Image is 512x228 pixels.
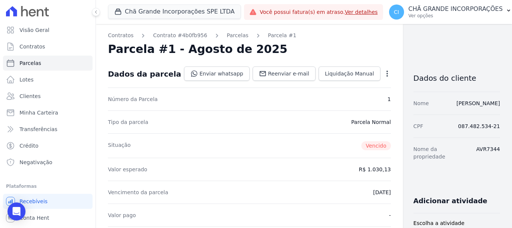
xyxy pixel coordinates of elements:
[260,8,378,16] span: Você possui fatura(s) em atraso.
[108,32,133,39] a: Contratos
[351,118,391,126] dd: Parcela Normal
[108,141,131,150] dt: Situação
[389,211,391,219] dd: -
[108,32,391,39] nav: Breadcrumb
[108,95,158,103] dt: Número da Parcela
[268,70,309,77] span: Reenviar e-mail
[108,189,168,196] dt: Vencimento da parcela
[413,196,487,205] h3: Adicionar atividade
[19,159,52,166] span: Negativação
[19,214,49,222] span: Conta Hent
[108,211,136,219] dt: Valor pago
[409,5,503,13] p: CHÃ GRANDE INCORPORAÇÕES
[3,23,93,38] a: Visão Geral
[413,219,500,227] label: Escolha a atividade
[373,189,391,196] dd: [DATE]
[108,166,147,173] dt: Valor esperado
[108,118,148,126] dt: Tipo da parcela
[3,155,93,170] a: Negativação
[413,100,429,107] dt: Nome
[253,66,316,81] a: Reenviar e-mail
[325,70,374,77] span: Liquidação Manual
[457,100,500,106] a: [PERSON_NAME]
[476,145,500,160] dd: AVR7344
[108,42,287,56] h2: Parcela #1 - Agosto de 2025
[413,122,423,130] dt: CPF
[409,13,503,19] p: Ver opções
[3,210,93,225] a: Conta Hent
[3,72,93,87] a: Lotes
[359,166,391,173] dd: R$ 1.030,13
[153,32,207,39] a: Contrato #4b0fb956
[19,198,48,205] span: Recebíveis
[19,26,49,34] span: Visão Geral
[19,59,41,67] span: Parcelas
[3,138,93,153] a: Crédito
[3,56,93,71] a: Parcelas
[361,141,391,150] span: Vencido
[413,145,470,160] dt: Nome da propriedade
[3,105,93,120] a: Minha Carteira
[19,125,57,133] span: Transferências
[108,69,181,79] div: Dados da parcela
[7,202,25,220] div: Open Intercom Messenger
[19,92,40,100] span: Clientes
[227,32,249,39] a: Parcelas
[268,32,296,39] a: Parcela #1
[19,76,34,83] span: Lotes
[3,89,93,104] a: Clientes
[3,122,93,137] a: Transferências
[184,66,250,81] a: Enviar whatsapp
[108,5,241,19] button: Chã Grande Incorporações SPE LTDA
[458,122,500,130] dd: 087.482.534-21
[319,66,380,81] a: Liquidação Manual
[345,9,378,15] a: Ver detalhes
[19,142,39,149] span: Crédito
[6,182,90,191] div: Plataformas
[19,43,45,50] span: Contratos
[413,74,500,83] h3: Dados do cliente
[3,194,93,209] a: Recebíveis
[388,95,391,103] dd: 1
[3,39,93,54] a: Contratos
[19,109,58,116] span: Minha Carteira
[394,9,399,15] span: CI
